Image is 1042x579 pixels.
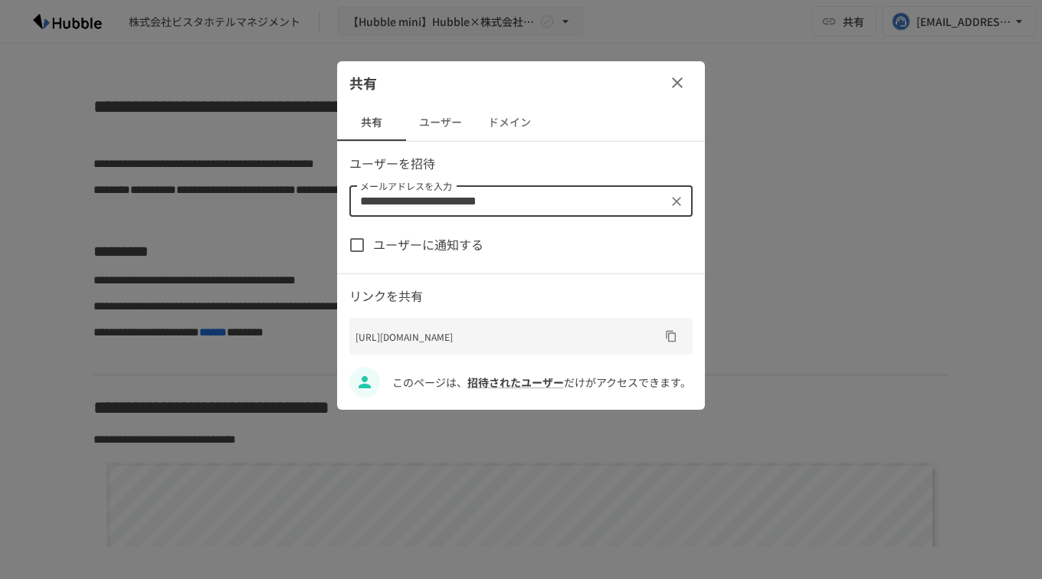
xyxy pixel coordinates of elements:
[337,61,705,104] div: 共有
[356,329,659,344] p: [URL][DOMAIN_NAME]
[349,286,693,306] p: リンクを共有
[392,374,693,391] p: このページは、 だけがアクセスできます。
[406,104,475,141] button: ユーザー
[475,104,544,141] button: ドメイン
[337,104,406,141] button: 共有
[349,154,693,174] p: ユーザーを招待
[373,235,483,255] span: ユーザーに通知する
[467,375,564,390] a: 招待されたユーザー
[360,179,452,192] label: メールアドレスを入力
[666,191,687,212] button: クリア
[659,324,683,348] button: URLをコピー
